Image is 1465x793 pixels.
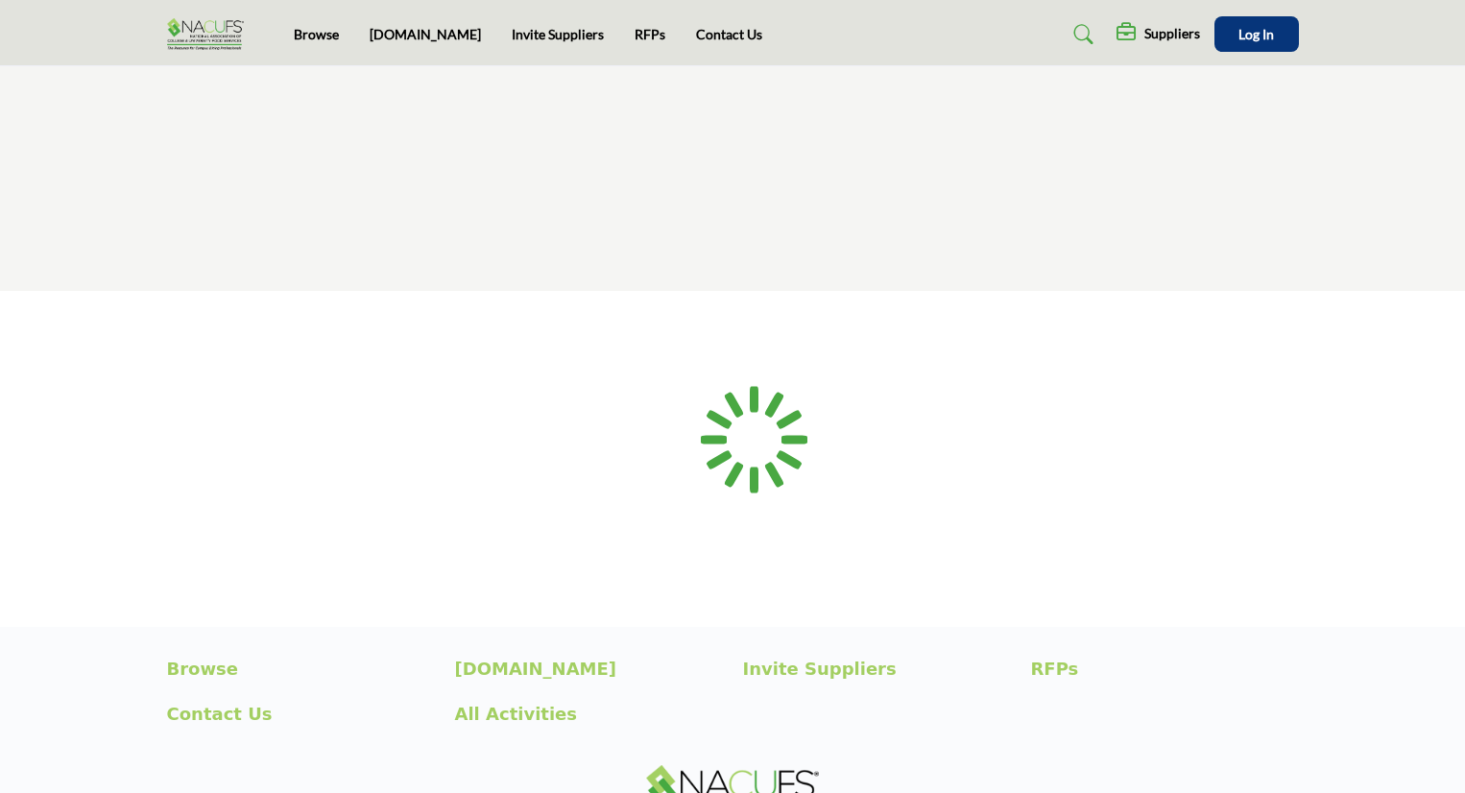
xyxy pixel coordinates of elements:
[743,656,1011,682] a: Invite Suppliers
[635,26,665,42] a: RFPs
[167,18,253,50] img: Site Logo
[1117,23,1200,46] div: Suppliers
[455,656,723,682] a: [DOMAIN_NAME]
[455,701,723,727] a: All Activities
[370,26,481,42] a: [DOMAIN_NAME]
[167,656,435,682] a: Browse
[1055,19,1106,50] a: Search
[1214,16,1299,52] button: Log In
[294,26,339,42] a: Browse
[512,26,604,42] a: Invite Suppliers
[1031,656,1299,682] a: RFPs
[1238,26,1274,42] span: Log In
[1144,25,1200,42] h5: Suppliers
[696,26,762,42] a: Contact Us
[167,701,435,727] a: Contact Us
